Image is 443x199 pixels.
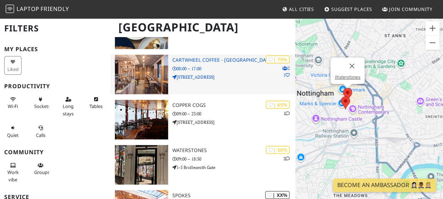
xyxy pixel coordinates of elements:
[4,149,106,156] h3: Community
[17,5,39,13] span: Laptop
[389,6,432,12] span: Join Community
[4,122,21,141] button: Quiet
[8,103,18,109] span: Stable Wi-Fi
[4,46,106,53] h3: My Places
[379,3,435,16] a: Join Community
[321,3,375,16] a: Suggest Places
[172,57,295,63] h3: Cartwheel Coffee - [GEOGRAPHIC_DATA]
[111,145,295,185] a: Waterstones | 50% 2 Waterstones 09:00 – 18:30 1-5 Bridlesmith Gate
[283,155,290,162] p: 2
[36,132,45,138] span: Video/audio calls
[172,147,295,153] h3: Waterstones
[111,100,295,139] a: Copper Cogs | 65% 1 Copper Cogs 09:00 – 23:00 [STREET_ADDRESS]
[266,101,290,109] div: | 65%
[113,18,294,37] h1: [GEOGRAPHIC_DATA]
[41,5,69,13] span: Friendly
[32,122,49,141] button: Calls
[265,191,290,199] div: | XX%
[425,21,439,35] button: Zoom in
[334,74,360,80] a: Waterstones
[283,110,290,117] p: 1
[63,103,74,116] span: Long stays
[172,102,295,108] h3: Copper Cogs
[282,65,290,78] p: 2 1
[279,3,317,16] a: All Cities
[115,100,168,139] img: Copper Cogs
[7,132,19,138] span: Quiet
[343,58,360,74] button: Close
[289,6,314,12] span: All Cities
[4,159,21,185] button: Work vibe
[32,159,49,178] button: Groups
[172,156,295,162] p: 09:00 – 18:30
[172,74,295,80] p: [STREET_ADDRESS]
[6,5,14,13] img: LaptopFriendly
[266,55,290,64] div: | 79%
[172,164,295,171] p: 1-5 Bridlesmith Gate
[34,103,50,109] span: Power sockets
[4,94,21,112] button: Wi-Fi
[172,193,295,199] h3: Spokes
[172,65,295,72] p: 08:00 – 17:00
[90,103,103,109] span: Work-friendly tables
[4,83,106,90] h3: Productivity
[111,55,295,94] a: Cartwheel Coffee - Beeston | 79% 21 Cartwheel Coffee - [GEOGRAPHIC_DATA] 08:00 – 17:00 [STREET_AD...
[60,94,77,119] button: Long stays
[115,55,168,94] img: Cartwheel Coffee - Beeston
[6,3,69,16] a: LaptopFriendly LaptopFriendly
[172,110,295,117] p: 09:00 – 23:00
[266,146,290,154] div: | 50%
[115,145,168,185] img: Waterstones
[32,94,49,112] button: Sockets
[7,169,19,182] span: People working
[4,18,106,39] h2: Filters
[425,36,439,50] button: Zoom out
[87,94,105,112] button: Tables
[172,119,295,126] p: [STREET_ADDRESS]
[34,169,50,175] span: Group tables
[331,6,372,12] span: Suggest Places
